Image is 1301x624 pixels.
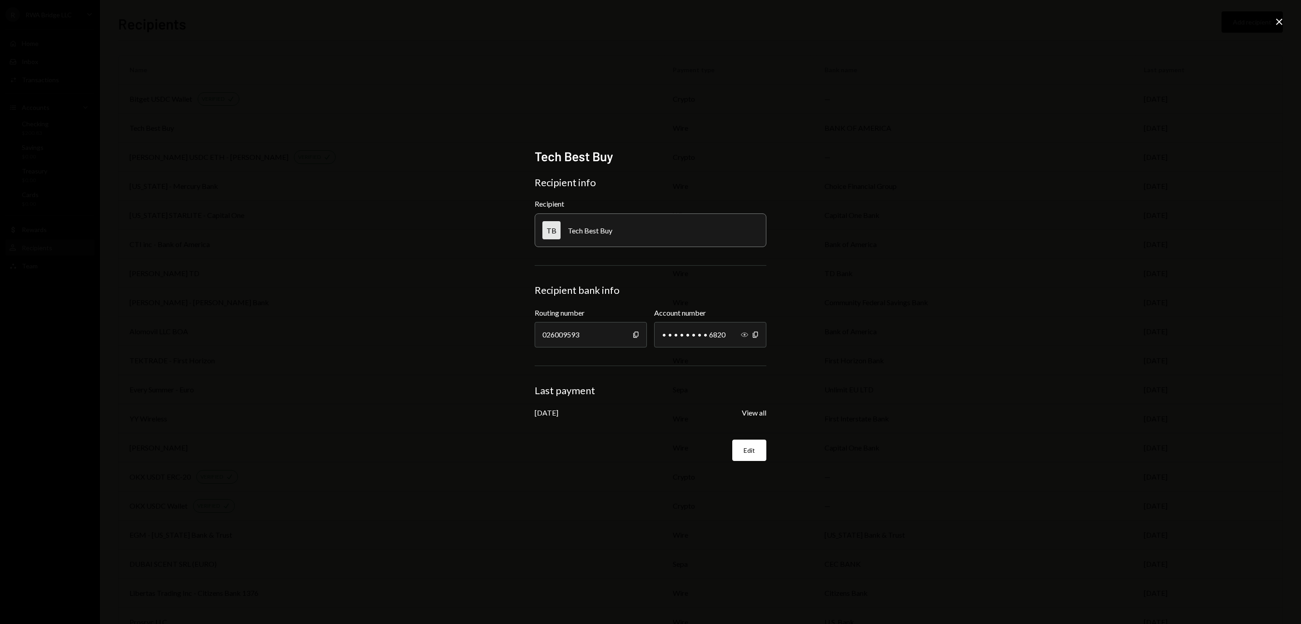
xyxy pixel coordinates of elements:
div: Recipient [535,199,766,208]
div: Recipient bank info [535,284,766,297]
div: Tech Best Buy [568,226,612,235]
div: Last payment [535,384,766,397]
div: 026009593 [535,322,647,347]
button: Edit [732,440,766,461]
button: View all [742,408,766,418]
div: • • • • • • • • 6820 [654,322,766,347]
div: TB [542,221,561,239]
div: Recipient info [535,176,766,189]
h2: Tech Best Buy [535,148,766,165]
div: [DATE] [535,408,558,417]
label: Routing number [535,307,647,318]
label: Account number [654,307,766,318]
